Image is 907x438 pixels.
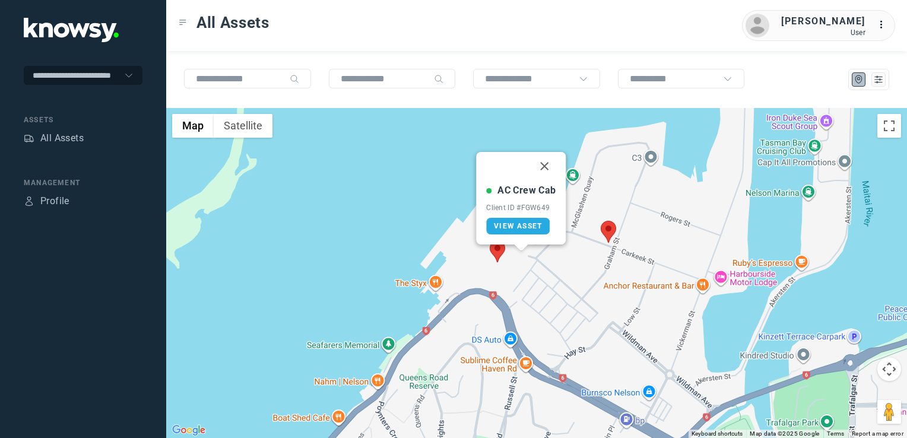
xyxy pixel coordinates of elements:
div: Assets [24,133,34,144]
div: List [873,74,884,85]
a: ProfileProfile [24,194,69,208]
button: Drag Pegman onto the map to open Street View [877,400,901,424]
img: Application Logo [24,18,119,42]
div: Search [290,74,299,84]
button: Show street map [172,114,214,138]
a: AssetsAll Assets [24,131,84,145]
a: Report a map error [852,430,903,437]
img: avatar.png [746,14,769,37]
div: AC Crew Cab [497,183,556,198]
span: View Asset [494,222,542,230]
button: Show satellite imagery [214,114,272,138]
div: Map [854,74,864,85]
div: Profile [40,194,69,208]
span: All Assets [196,12,269,33]
tspan: ... [878,20,890,29]
div: : [877,18,892,34]
img: Google [169,423,208,438]
button: Map camera controls [877,357,901,381]
a: Terms (opens in new tab) [827,430,845,437]
button: Keyboard shortcuts [692,430,743,438]
div: Search [434,74,443,84]
div: Assets [24,115,142,125]
div: Client ID #FGW649 [486,204,556,212]
button: Close [531,152,559,180]
a: Open this area in Google Maps (opens a new window) [169,423,208,438]
div: User [781,28,865,37]
div: Management [24,177,142,188]
div: All Assets [40,131,84,145]
button: Toggle fullscreen view [877,114,901,138]
a: View Asset [486,218,550,234]
div: [PERSON_NAME] [781,14,865,28]
span: Map data ©2025 Google [750,430,819,437]
div: : [877,18,892,32]
div: Toggle Menu [179,18,187,27]
div: Profile [24,196,34,207]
